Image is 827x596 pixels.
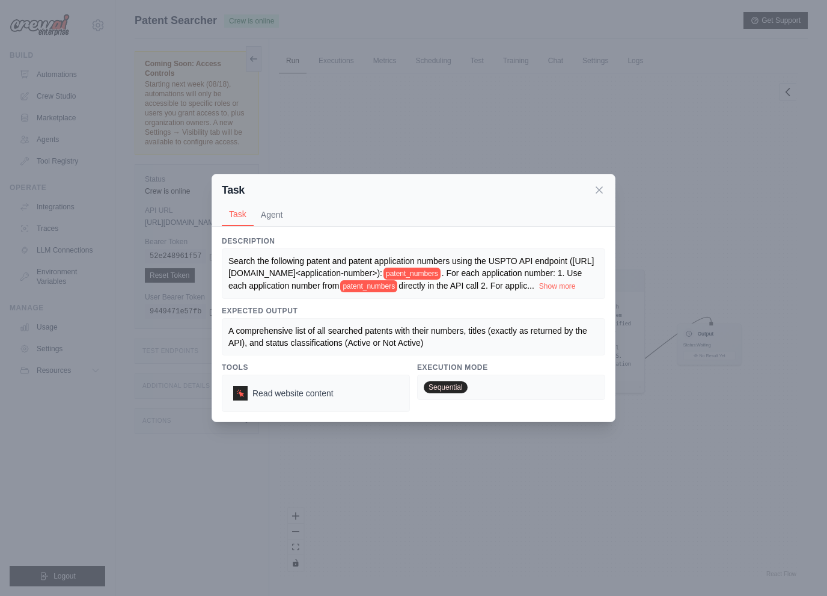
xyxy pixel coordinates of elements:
[254,203,290,226] button: Agent
[222,306,605,316] h3: Expected Output
[222,363,410,372] h3: Tools
[539,281,576,291] button: Show more
[252,387,334,399] span: Read website content
[424,381,468,393] span: Sequential
[383,268,441,280] span: patent_numbers
[767,538,827,596] iframe: Chat Widget
[340,280,397,292] span: patent_numbers
[222,236,605,246] h3: Description
[417,363,605,372] h3: Execution Mode
[228,326,589,348] span: A comprehensive list of all searched patents with their numbers, titles (exactly as returned by t...
[228,255,599,293] div: ...
[398,281,527,290] span: directly in the API call 2. For applic
[228,256,594,278] span: Search the following patent and patent application numbers using the USPTO API endpoint ([URL][DO...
